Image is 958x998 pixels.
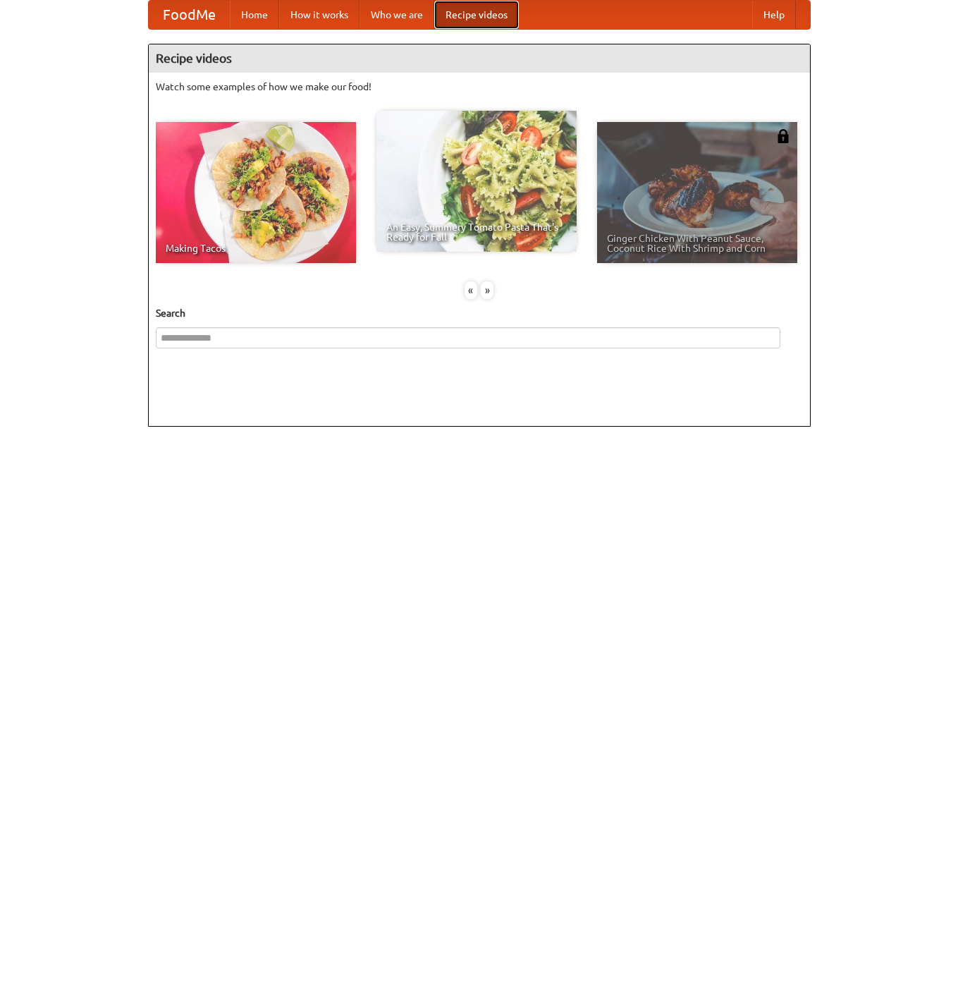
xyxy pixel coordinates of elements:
span: Making Tacos [166,243,346,253]
a: FoodMe [149,1,230,29]
a: How it works [279,1,360,29]
a: Help [752,1,796,29]
div: « [465,281,477,299]
h5: Search [156,306,803,320]
img: 483408.png [776,129,790,143]
p: Watch some examples of how we make our food! [156,80,803,94]
a: Recipe videos [434,1,519,29]
span: An Easy, Summery Tomato Pasta That's Ready for Fall [386,222,567,242]
a: Making Tacos [156,122,356,263]
a: Who we are [360,1,434,29]
h4: Recipe videos [149,44,810,73]
a: An Easy, Summery Tomato Pasta That's Ready for Fall [376,111,577,252]
a: Home [230,1,279,29]
div: » [481,281,493,299]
